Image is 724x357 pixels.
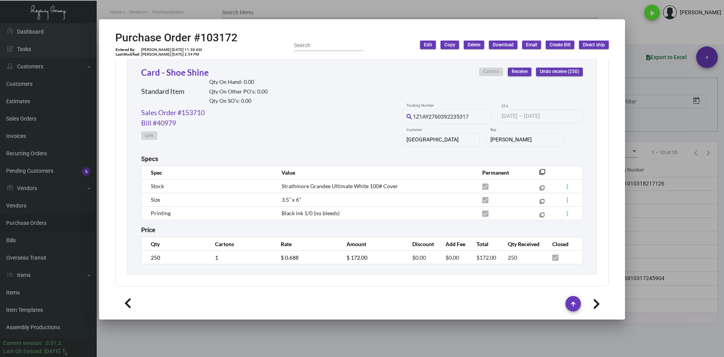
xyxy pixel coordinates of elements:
[141,52,202,57] td: [PERSON_NAME] [DATE] 2:54 PM
[141,226,155,234] h2: Price
[274,166,475,179] th: Value
[413,114,469,120] span: 1Z1AY2760392235317
[508,254,517,261] span: 250
[546,41,574,49] button: Create Bill
[142,237,207,251] th: Qty
[141,118,176,128] a: Bill #40979
[209,98,268,104] h2: Qty On SO’s: 0.00
[412,254,426,261] span: $0.00
[438,237,469,251] th: Add Fee
[475,166,528,179] th: Permanent
[151,210,171,216] span: Printing
[540,68,579,75] span: Undo receive (250)
[141,67,209,78] a: Card - Shoe Shine
[145,133,154,139] span: Link
[583,42,605,48] span: Direct ship
[524,113,561,119] input: End date
[500,237,545,251] th: Qty Received
[540,187,545,192] mat-icon: filter_none
[539,171,545,177] mat-icon: filter_none
[469,237,500,251] th: Total
[536,68,583,76] button: Undo receive (250)
[550,42,570,48] span: Create Bill
[441,41,459,49] button: Copy
[405,237,438,251] th: Discount
[209,79,268,85] h2: Qty On Hand: 0.00
[3,339,43,347] div: Current version:
[519,113,523,119] span: –
[282,210,340,216] span: Black ink 1/0 (no bleeds)
[493,42,514,48] span: Download
[508,68,531,76] button: Receive
[141,48,202,52] td: [PERSON_NAME] [DATE] 11:38 AM
[489,41,517,49] button: Download
[282,196,301,203] span: 3.5” x 6”
[502,113,517,119] input: Start date
[142,166,274,179] th: Spec
[512,68,528,75] span: Receive
[483,68,499,75] span: Cartons
[339,237,405,251] th: Amount
[273,237,339,251] th: Rate
[522,41,541,49] button: Email
[46,339,61,347] div: 0.51.2
[540,201,545,206] mat-icon: filter_none
[282,183,398,189] span: Strathmore Grandee Ultimate White 100# Cover
[540,214,545,219] mat-icon: filter_none
[468,42,480,48] span: Delete
[141,107,205,118] a: Sales Order #153710
[209,88,268,95] h2: Qty On Other PO’s: 0.00
[479,68,503,76] button: Cartons
[115,48,141,52] td: Entered By:
[579,41,609,49] button: Direct ship
[207,237,273,251] th: Cartons
[115,31,237,44] h2: Purchase Order #103172
[141,87,184,96] h2: Standard Item
[420,41,436,49] button: Edit
[464,41,484,49] button: Delete
[526,42,537,48] span: Email
[444,42,455,48] span: Copy
[446,254,459,261] span: $0.00
[545,237,582,251] th: Closed
[3,347,60,355] div: Last Qb Synced: [DATE]
[151,183,164,189] span: Stock
[476,254,496,261] span: $172.00
[424,42,432,48] span: Edit
[141,131,157,140] button: Link
[141,155,158,163] h2: Specs
[151,196,160,203] span: Size
[115,52,141,57] td: Last Modified:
